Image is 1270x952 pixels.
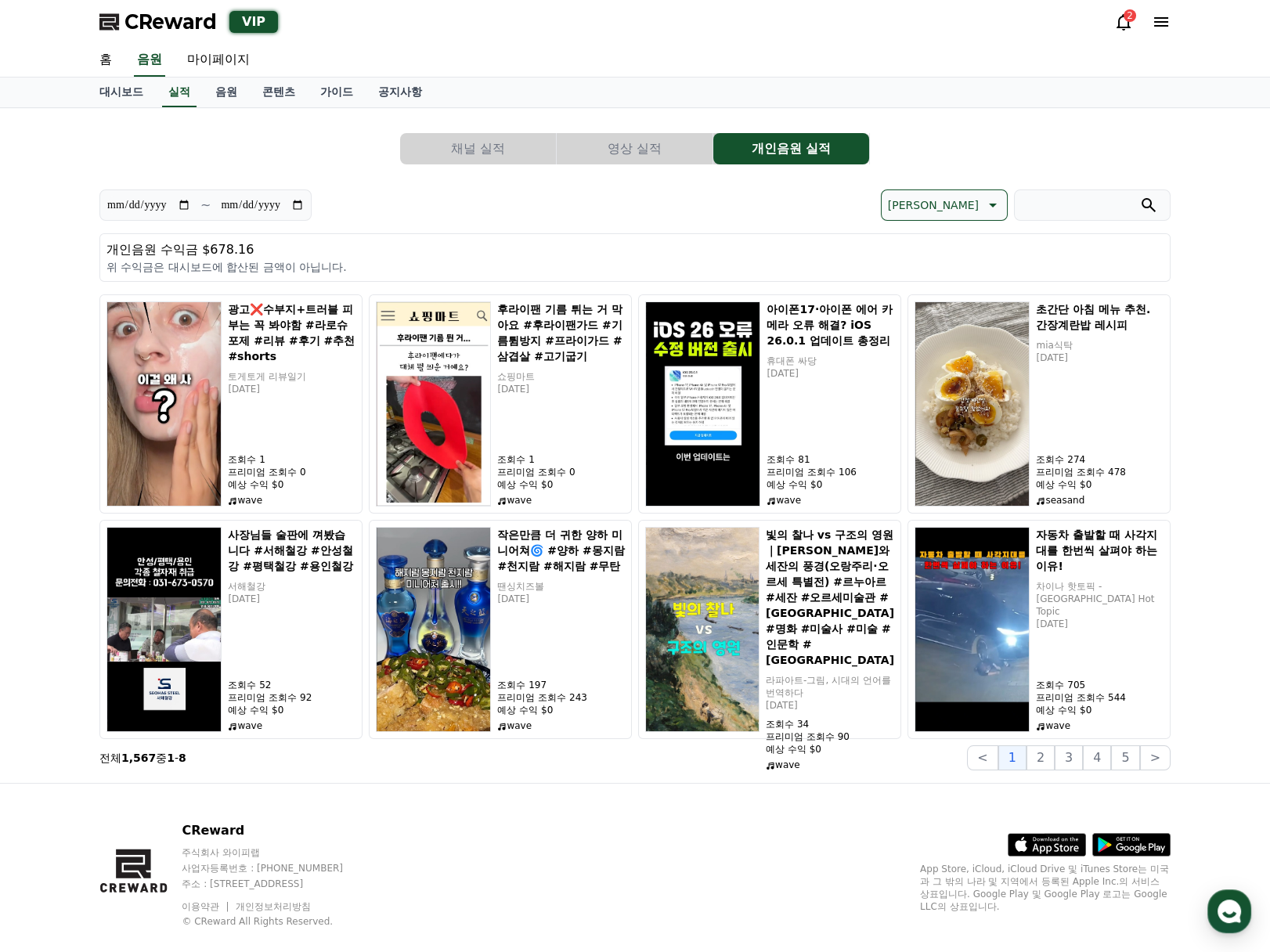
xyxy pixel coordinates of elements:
p: wave [1036,719,1164,732]
a: 개인음원 실적 [713,133,870,164]
p: 프리미엄 조회수 478 [1036,466,1164,478]
button: < [967,745,998,770]
a: 빛의 찰나 vs 구조의 영원｜르누아르와 세잔의 풍경(오랑주리·오르세 특별전) #르누아르 #세잔 #오르세미술관 #오랑주리미술관 #서양미술사 #명화 #미술사 #미술 #인문학 #프... [638,520,901,739]
a: 음원 [203,78,250,107]
a: 홈 [87,44,124,77]
p: 차이나 핫토픽 - [GEOGRAPHIC_DATA] Hot Topic [1036,580,1164,618]
a: 실적 [162,78,197,107]
img: 사장님들 술판에 껴봤습니다 #서해철강 #안성철강 #평택철강 #용인철강 [106,527,222,732]
p: CReward [182,821,373,840]
p: [DATE] [1036,618,1164,630]
div: VIP [229,11,278,33]
p: 예상 수익 $0 [1036,704,1164,716]
span: CReward [124,9,217,34]
p: [DATE] [497,383,625,395]
span: 설정 [242,520,261,532]
a: 사장님들 술판에 껴봤습니다 #서해철강 #안성철강 #평택철강 #용인철강 사장님들 술판에 껴봤습니다 #서해철강 #안성철강 #평택철강 #용인철강 서해철강 [DATE] 조회수 52 ... [99,520,363,739]
p: 프리미엄 조회수 90 [766,730,894,743]
p: 쇼핑마트 [497,370,625,383]
button: 4 [1083,745,1111,770]
p: [DATE] [228,383,355,395]
p: 조회수 274 [1036,453,1164,466]
p: 예상 수익 $0 [497,704,625,716]
img: 빛의 찰나 vs 구조의 영원｜르누아르와 세잔의 풍경(오랑주리·오르세 특별전) #르누아르 #세잔 #오르세미술관 #오랑주리미술관 #서양미술사 #명화 #미술사 #미술 #인문학 #프랑스 [645,527,759,732]
p: 조회수 81 [767,453,894,466]
a: 초간단 아침 메뉴 추천. 간장계란밥 레시피 초간단 아침 메뉴 추천. 간장계란밥 레시피 mia식탁 [DATE] 조회수 274 프리미엄 조회수 478 예상 수익 $0 seasand [907,294,1171,514]
a: 자동차 출발할 때 사각지대를 한번씩 살펴야 하는 이유! 자동차 출발할 때 사각지대를 한번씩 살펴야 하는 이유! 차이나 핫토픽 - [GEOGRAPHIC_DATA] Hot Top... [907,520,1171,739]
button: 3 [1055,745,1083,770]
p: App Store, iCloud, iCloud Drive 및 iTunes Store는 미국과 그 밖의 나라 및 지역에서 등록된 Apple Inc.의 서비스 상표입니다. Goo... [920,863,1171,913]
img: 작은만큼 더 귀한 양하 미니어쳐🌀 #양하 #몽지람 #천지람 #해지람 #무탄 [376,527,491,732]
p: [DATE] [497,593,625,605]
a: 대화 [103,496,202,535]
a: 콘텐츠 [250,78,308,107]
p: 주소 : [STREET_ADDRESS] [182,878,373,890]
button: 5 [1111,745,1139,770]
button: 채널 실적 [400,133,556,164]
p: wave [228,719,355,732]
p: 라파아트-그림, 시대의 언어를 번역하다 [766,674,894,699]
p: 주식회사 와이피랩 [182,846,373,859]
a: 가이드 [308,78,366,107]
h5: 작은만큼 더 귀한 양하 미니어쳐🌀 #양하 #몽지람 #천지람 #해지람 #무탄 [497,527,625,574]
p: 프리미엄 조회수 0 [228,466,355,478]
p: © CReward All Rights Reserved. [182,915,373,928]
p: [DATE] [766,699,894,712]
p: [DATE] [1036,352,1164,364]
p: 예상 수익 $0 [767,478,894,491]
p: 개인음원 수익금 $678.16 [106,240,1164,259]
a: 공지사항 [366,78,435,107]
a: CReward [99,9,217,34]
p: 예상 수익 $0 [228,478,355,491]
p: 프리미엄 조회수 0 [497,466,625,478]
a: 설정 [202,496,301,535]
strong: 1 [167,752,175,764]
p: 조회수 1 [228,453,355,466]
span: 홈 [49,520,59,532]
strong: 1,567 [121,752,156,764]
p: 예상 수익 $0 [1036,478,1164,491]
button: 2 [1026,745,1055,770]
img: 아이폰17·아이폰 에어 카메라 오류 해결? iOS 26.0.1 업데이트 총정리 [645,301,760,507]
p: 예상 수익 $0 [497,478,625,491]
p: 프리미엄 조회수 92 [228,691,355,704]
a: 홈 [5,496,103,535]
p: 위 수익금은 대시보드에 합산된 금액이 아닙니다. [106,259,1164,275]
p: [PERSON_NAME] [888,194,979,216]
p: wave [228,494,355,507]
h5: 빛의 찰나 vs 구조의 영원｜[PERSON_NAME]와 세잔의 풍경(오랑주리·오르세 특별전) #르누아르 #세잔 #오르세미술관 #[GEOGRAPHIC_DATA] #명화 #미술사... [766,527,894,668]
a: 작은만큼 더 귀한 양하 미니어쳐🌀 #양하 #몽지람 #천지람 #해지람 #무탄 작은만큼 더 귀한 양하 미니어쳐🌀 #양하 #몽지람 #천지람 #해지람 #무탄 땐싱치즈볼 [DATE] ... [369,520,632,739]
p: 조회수 34 [766,718,894,730]
button: 개인음원 실적 [713,133,869,164]
a: 2 [1114,13,1133,31]
p: 조회수 705 [1036,679,1164,691]
p: 땐싱치즈볼 [497,580,625,593]
a: 영상 실적 [557,133,713,164]
a: 후라이팬 기름 튀는 거 막아요 #후라이팬가드 #기름튐방지 #프라이가드 #삼겹살 #고기굽기 후라이팬 기름 튀는 거 막아요 #후라이팬가드 #기름튐방지 #프라이가드 #삼겹살 #고기... [369,294,632,514]
a: 이용약관 [182,901,231,912]
button: 1 [998,745,1026,770]
p: wave [497,719,625,732]
h5: 사장님들 술판에 껴봤습니다 #서해철강 #안성철강 #평택철강 #용인철강 [228,527,355,574]
h5: 자동차 출발할 때 사각지대를 한번씩 살펴야 하는 이유! [1036,527,1164,574]
h5: 초간단 아침 메뉴 추천. 간장계란밥 레시피 [1036,301,1164,333]
p: wave [497,494,625,507]
a: 대시보드 [87,78,156,107]
p: 예상 수익 $0 [228,704,355,716]
p: 프리미엄 조회수 243 [497,691,625,704]
p: 서해철강 [228,580,355,593]
a: 개인정보처리방침 [236,901,311,912]
p: [DATE] [228,593,355,605]
div: 2 [1124,9,1136,22]
p: 토게토게 리뷰일기 [228,370,355,383]
p: [DATE] [767,367,894,380]
p: seasand [1036,494,1164,507]
p: 휴대폰 싸당 [767,355,894,367]
p: 사업자등록번호 : [PHONE_NUMBER] [182,862,373,874]
p: mia식탁 [1036,339,1164,352]
a: 마이페이지 [175,44,262,77]
p: wave [767,494,894,507]
p: 프리미엄 조회수 106 [767,466,894,478]
span: 대화 [143,521,162,533]
button: 영상 실적 [557,133,713,164]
